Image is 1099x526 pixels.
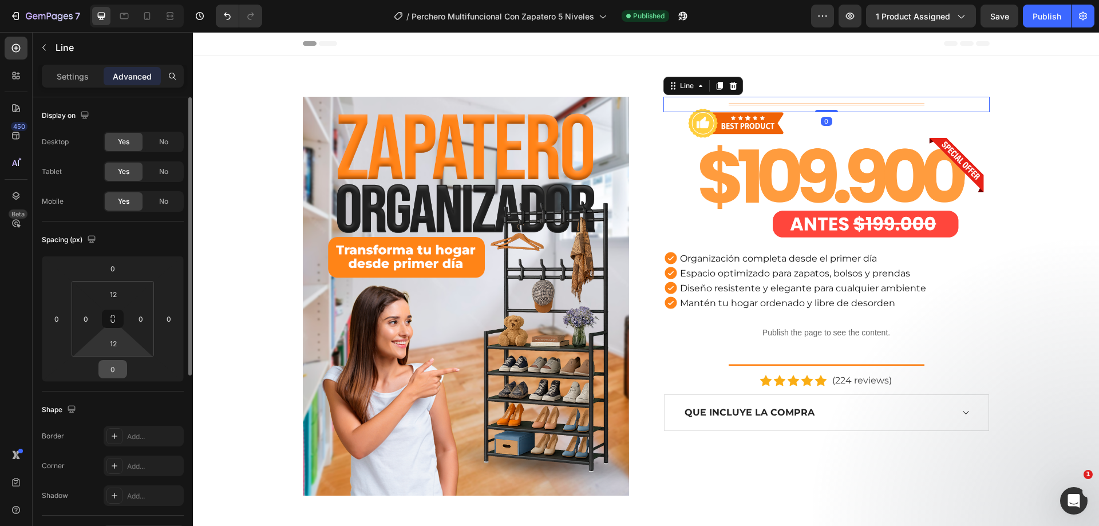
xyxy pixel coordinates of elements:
[42,431,64,441] div: Border
[118,196,129,207] span: Yes
[42,196,64,207] div: Mobile
[127,461,181,472] div: Add...
[159,196,168,207] span: No
[113,70,152,82] p: Advanced
[102,335,125,352] input: 12px
[75,9,80,23] p: 7
[127,432,181,442] div: Add...
[471,74,797,209] img: gempages_498897500908815590-a226af7c-e561-4be4-90b6-000ae42a91cb.png
[42,461,65,471] div: Corner
[1033,10,1061,22] div: Publish
[42,137,69,147] div: Desktop
[633,11,665,21] span: Published
[118,137,129,147] span: Yes
[866,5,976,27] button: 1 product assigned
[216,5,262,27] div: Undo/Redo
[639,342,699,355] p: (224 reviews)
[102,286,125,303] input: 12px
[1060,487,1088,515] iframe: Intercom live chat
[485,49,503,59] div: Line
[11,122,27,131] div: 450
[101,260,124,277] input: 0
[876,10,950,22] span: 1 product assigned
[132,310,149,327] input: 0px
[160,310,177,327] input: 0
[42,232,98,248] div: Spacing (px)
[9,209,27,219] div: Beta
[159,167,168,177] span: No
[101,361,124,378] input: 0
[127,491,181,501] div: Add...
[5,5,85,27] button: 7
[42,167,62,177] div: Tablet
[487,266,733,276] p: Mantén tu hogar ordenado y libre de desorden
[406,10,409,22] span: /
[48,310,65,327] input: 0
[1084,470,1093,479] span: 1
[492,374,622,387] p: QUE INCLUYE LA COMPRA
[118,167,129,177] span: Yes
[56,41,179,54] p: Line
[1023,5,1071,27] button: Publish
[42,402,78,418] div: Shape
[77,310,94,327] input: 0px
[981,5,1018,27] button: Save
[412,10,594,22] span: Perchero Multifuncional Con Zapatero 5 Niveles
[42,491,68,501] div: Shadow
[471,295,797,307] p: Publish the page to see the content.
[487,251,733,262] p: Diseño resistente y elegante para cualquier ambiente
[487,236,733,247] p: Espacio optimizado para zapatos, bolsos y prendas
[42,108,92,124] div: Display on
[193,32,1099,526] iframe: Design area
[159,137,168,147] span: No
[487,221,733,232] p: Organización completa desde el primer día
[628,85,639,94] div: 0
[990,11,1009,21] span: Save
[57,70,89,82] p: Settings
